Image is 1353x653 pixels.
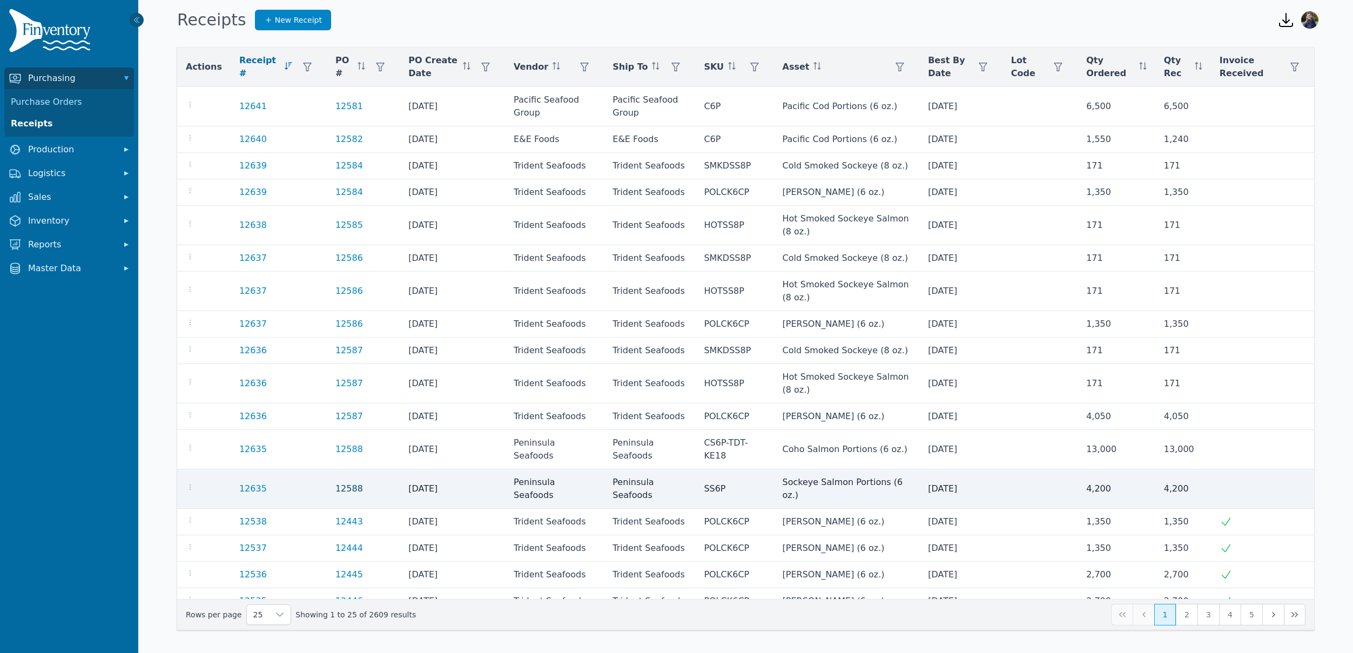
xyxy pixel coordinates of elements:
[1155,245,1211,272] td: 171
[335,515,363,528] a: 12443
[1155,562,1211,588] td: 2,700
[919,272,1002,311] td: [DATE]
[919,562,1002,588] td: [DATE]
[1078,562,1155,588] td: 2,700
[408,54,459,80] span: PO Create Date
[1155,272,1211,311] td: 171
[1155,311,1211,338] td: 1,350
[919,311,1002,338] td: [DATE]
[695,272,773,311] td: HOTSS8P
[1078,87,1155,126] td: 6,500
[335,186,363,199] a: 12584
[28,238,115,251] span: Reports
[1078,364,1155,403] td: 171
[4,68,134,89] button: Purchasing
[247,605,270,624] span: Rows per page
[604,469,695,509] td: Peninsula Seafoods
[1078,206,1155,245] td: 171
[695,206,773,245] td: HOTSS8P
[1078,588,1155,615] td: 2,700
[4,186,134,208] button: Sales
[919,588,1002,615] td: [DATE]
[28,167,115,180] span: Logistics
[928,54,968,80] span: Best By Date
[400,469,505,509] td: [DATE]
[239,410,267,423] a: 12636
[505,403,604,430] td: Trident Seafoods
[505,338,604,364] td: Trident Seafoods
[695,126,773,153] td: C6P
[919,87,1002,126] td: [DATE]
[695,588,773,615] td: POLCK6CP
[400,588,505,615] td: [DATE]
[505,179,604,206] td: Trident Seafoods
[919,509,1002,535] td: [DATE]
[695,430,773,469] td: CS6P-TDT-KE18
[239,54,280,80] span: Receipt #
[695,245,773,272] td: SMKDSS8P
[28,143,115,156] span: Production
[335,219,363,232] a: 12585
[612,60,648,73] span: Ship To
[400,509,505,535] td: [DATE]
[783,60,810,73] span: Asset
[774,338,920,364] td: Cold Smoked Sockeye (8 oz.)
[1154,604,1176,625] button: Page 1
[1155,179,1211,206] td: 1,350
[1197,604,1219,625] button: Page 3
[695,87,773,126] td: C6P
[1078,153,1155,179] td: 171
[919,245,1002,272] td: [DATE]
[1078,311,1155,338] td: 1,350
[28,72,115,85] span: Purchasing
[604,311,695,338] td: Trident Seafoods
[919,206,1002,245] td: [DATE]
[505,509,604,535] td: Trident Seafoods
[239,133,267,146] a: 12640
[774,403,920,430] td: [PERSON_NAME] (6 oz.)
[919,430,1002,469] td: [DATE]
[1164,54,1190,80] span: Qty Rec
[1078,272,1155,311] td: 171
[400,87,505,126] td: [DATE]
[1155,403,1211,430] td: 4,050
[1155,338,1211,364] td: 171
[774,535,920,562] td: [PERSON_NAME] (6 oz.)
[604,403,695,430] td: Trident Seafoods
[1155,469,1211,509] td: 4,200
[774,588,920,615] td: [PERSON_NAME] (6 oz.)
[28,214,115,227] span: Inventory
[335,482,363,495] a: 12588
[695,179,773,206] td: POLCK6CP
[505,430,604,469] td: Peninsula Seafoods
[1155,588,1211,615] td: 2,700
[1078,245,1155,272] td: 171
[239,285,267,298] a: 12637
[186,60,222,73] span: Actions
[1078,179,1155,206] td: 1,350
[335,133,363,146] a: 12582
[1155,509,1211,535] td: 1,350
[4,258,134,279] button: Master Data
[400,364,505,403] td: [DATE]
[774,469,920,509] td: Sockeye Salmon Portions (6 oz.)
[604,245,695,272] td: Trident Seafoods
[774,430,920,469] td: Coho Salmon Portions (6 oz.)
[1078,338,1155,364] td: 171
[4,234,134,255] button: Reports
[1155,126,1211,153] td: 1,240
[919,469,1002,509] td: [DATE]
[774,311,920,338] td: [PERSON_NAME] (6 oz.)
[1078,430,1155,469] td: 13,000
[400,126,505,153] td: [DATE]
[919,153,1002,179] td: [DATE]
[400,535,505,562] td: [DATE]
[1241,604,1262,625] button: Page 5
[335,252,363,265] a: 12586
[239,515,267,528] a: 12538
[774,126,920,153] td: Pacific Cod Portions (6 oz.)
[505,364,604,403] td: Trident Seafoods
[1220,54,1280,80] span: Invoice Received
[505,272,604,311] td: Trident Seafoods
[400,179,505,206] td: [DATE]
